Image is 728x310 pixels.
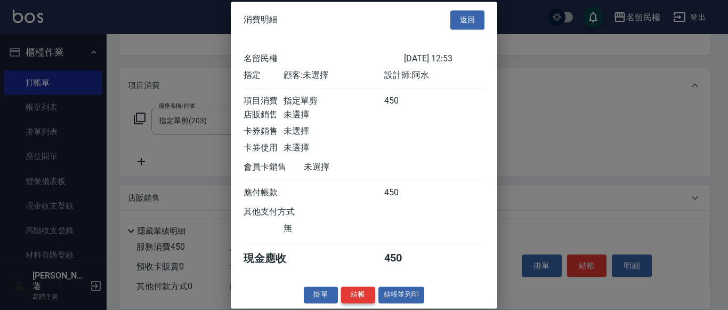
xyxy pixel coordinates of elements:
[244,206,324,218] div: 其他支付方式
[378,287,425,303] button: 結帳並列印
[304,287,338,303] button: 掛單
[384,251,424,266] div: 450
[450,10,484,30] button: 返回
[244,14,278,25] span: 消費明細
[284,70,384,81] div: 顧客: 未選擇
[244,126,284,137] div: 卡券銷售
[384,187,424,198] div: 450
[284,109,384,121] div: 未選擇
[284,142,384,154] div: 未選擇
[244,142,284,154] div: 卡券使用
[244,187,284,198] div: 應付帳款
[244,53,404,65] div: 名留民權
[284,223,384,234] div: 無
[384,96,424,107] div: 450
[341,287,375,303] button: 結帳
[244,251,304,266] div: 現金應收
[244,70,284,81] div: 指定
[404,53,484,65] div: [DATE] 12:53
[244,109,284,121] div: 店販銷售
[284,96,384,107] div: 指定單剪
[304,162,404,173] div: 未選擇
[384,70,484,81] div: 設計師: 阿水
[284,126,384,137] div: 未選擇
[244,162,304,173] div: 會員卡銷售
[244,96,284,107] div: 項目消費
